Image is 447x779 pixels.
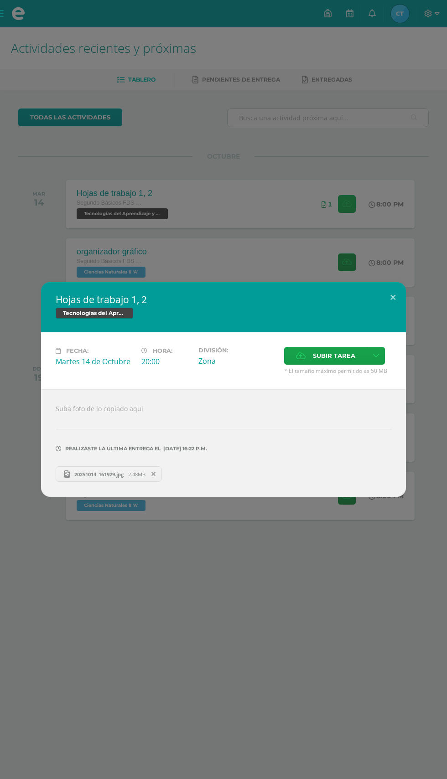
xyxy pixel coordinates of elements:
div: Zona [198,356,277,366]
h2: Hojas de trabajo 1, 2 [56,293,391,306]
button: Close (Esc) [380,282,406,313]
span: Subir tarea [313,347,355,364]
a: 20251014_161929.jpg 2.48MB [56,466,162,482]
span: Hora: [153,347,172,354]
div: 20:00 [141,356,191,366]
span: 2.48MB [128,471,146,478]
div: Martes 14 de Octubre [56,356,134,366]
span: Realizaste la última entrega el [65,445,161,452]
span: * El tamaño máximo permitido es 50 MB [284,367,391,375]
span: Fecha: [66,347,88,354]
span: 20251014_161929.jpg [70,471,128,478]
span: Tecnologías del Aprendizaje y la Comunicación [56,308,133,319]
label: División: [198,347,277,354]
span: Remover entrega [146,469,161,479]
div: Suba foto de lo copiado aqui [41,389,406,497]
